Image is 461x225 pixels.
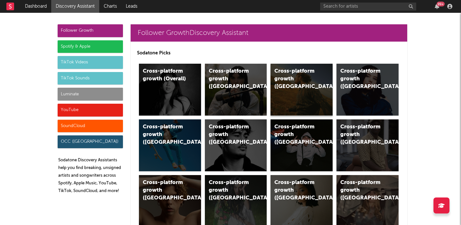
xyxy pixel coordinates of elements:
[58,157,123,195] p: Sodatone Discovery Assistants help you find breaking, unsigned artists and songwriters across Spo...
[271,119,333,171] a: Cross-platform growth ([GEOGRAPHIC_DATA]/GSA)
[437,2,445,6] div: 99 +
[58,135,123,148] div: OCC ([GEOGRAPHIC_DATA])
[340,123,384,146] div: Cross-platform growth ([GEOGRAPHIC_DATA])
[205,64,267,116] a: Cross-platform growth ([GEOGRAPHIC_DATA])
[435,4,439,9] button: 99+
[271,64,333,116] a: Cross-platform growth ([GEOGRAPHIC_DATA])
[274,68,318,91] div: Cross-platform growth ([GEOGRAPHIC_DATA])
[139,64,201,116] a: Cross-platform growth (Overall)
[274,123,318,146] div: Cross-platform growth ([GEOGRAPHIC_DATA]/GSA)
[209,123,252,146] div: Cross-platform growth ([GEOGRAPHIC_DATA])
[58,56,123,69] div: TikTok Videos
[58,88,123,100] div: Luminate
[139,119,201,171] a: Cross-platform growth ([GEOGRAPHIC_DATA])
[320,3,416,11] input: Search for artists
[58,40,123,53] div: Spotify & Apple
[340,68,384,91] div: Cross-platform growth ([GEOGRAPHIC_DATA])
[274,179,318,202] div: Cross-platform growth ([GEOGRAPHIC_DATA])
[209,68,252,91] div: Cross-platform growth ([GEOGRAPHIC_DATA])
[137,49,401,57] p: Sodatone Picks
[340,179,384,202] div: Cross-platform growth ([GEOGRAPHIC_DATA])
[209,179,252,202] div: Cross-platform growth ([GEOGRAPHIC_DATA])
[336,119,399,171] a: Cross-platform growth ([GEOGRAPHIC_DATA])
[58,72,123,85] div: TikTok Sounds
[205,119,267,171] a: Cross-platform growth ([GEOGRAPHIC_DATA])
[58,104,123,117] div: YouTube
[143,179,186,202] div: Cross-platform growth ([GEOGRAPHIC_DATA])
[336,64,399,116] a: Cross-platform growth ([GEOGRAPHIC_DATA])
[143,68,186,83] div: Cross-platform growth (Overall)
[58,120,123,133] div: SoundCloud
[131,24,407,42] a: Follower GrowthDiscovery Assistant
[143,123,186,146] div: Cross-platform growth ([GEOGRAPHIC_DATA])
[58,24,123,37] div: Follower Growth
